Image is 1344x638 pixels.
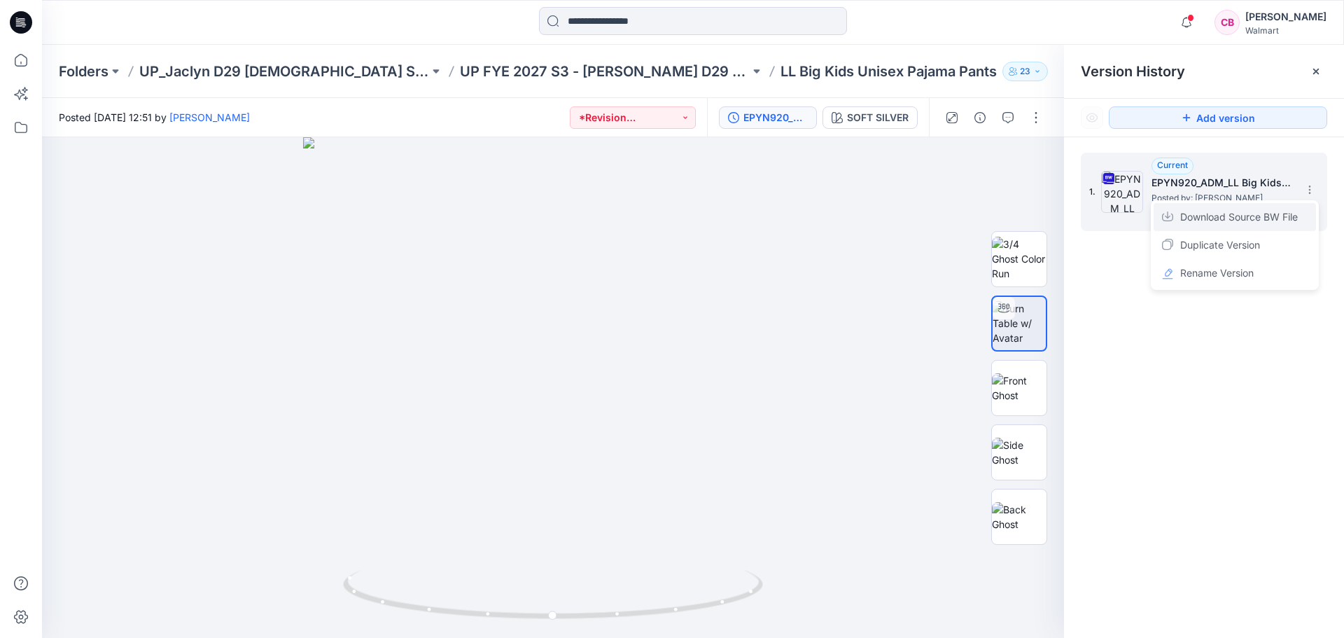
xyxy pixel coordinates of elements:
img: Back Ghost [992,502,1046,532]
div: EPYN920_ADM_LL Big Kids Unisex Pajama Pants [743,110,808,125]
span: Rename Version [1180,265,1254,282]
h5: EPYN920_ADM_LL Big Kids Unisex Pajama Pants [1151,174,1291,191]
span: Duplicate Version [1180,237,1260,254]
span: Download Source BW File [1180,209,1298,226]
button: 23 [1002,62,1048,81]
p: LL Big Kids Unisex Pajama Pants [780,62,997,81]
span: Posted [DATE] 12:51 by [59,110,250,125]
a: [PERSON_NAME] [169,111,250,123]
button: Close [1310,66,1322,77]
button: EPYN920_ADM_LL Big Kids Unisex Pajama Pants [719,106,817,129]
img: Turn Table w/ Avatar [993,301,1046,345]
img: EPYN920_ADM_LL Big Kids Unisex Pajama Pants [1101,171,1143,213]
p: 23 [1020,64,1030,79]
div: [PERSON_NAME] [1245,8,1326,25]
button: Show Hidden Versions [1081,106,1103,129]
img: Side Ghost [992,438,1046,467]
div: CB [1214,10,1240,35]
button: Add version [1109,106,1327,129]
span: Current [1157,160,1188,170]
img: Front Ghost [992,373,1046,403]
a: UP FYE 2027 S3 - [PERSON_NAME] D29 [DEMOGRAPHIC_DATA] Sleepwear [460,62,750,81]
span: Posted by: Steve Menda [1151,191,1291,205]
div: Walmart [1245,25,1326,36]
a: Folders [59,62,108,81]
button: SOFT SILVER [822,106,918,129]
img: 3/4 Ghost Color Run [992,237,1046,281]
button: Details [969,106,991,129]
a: UP_Jaclyn D29 [DEMOGRAPHIC_DATA] Sleep [139,62,429,81]
div: SOFT SILVER [847,110,909,125]
span: Version History [1081,63,1185,80]
span: 1. [1089,186,1095,198]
